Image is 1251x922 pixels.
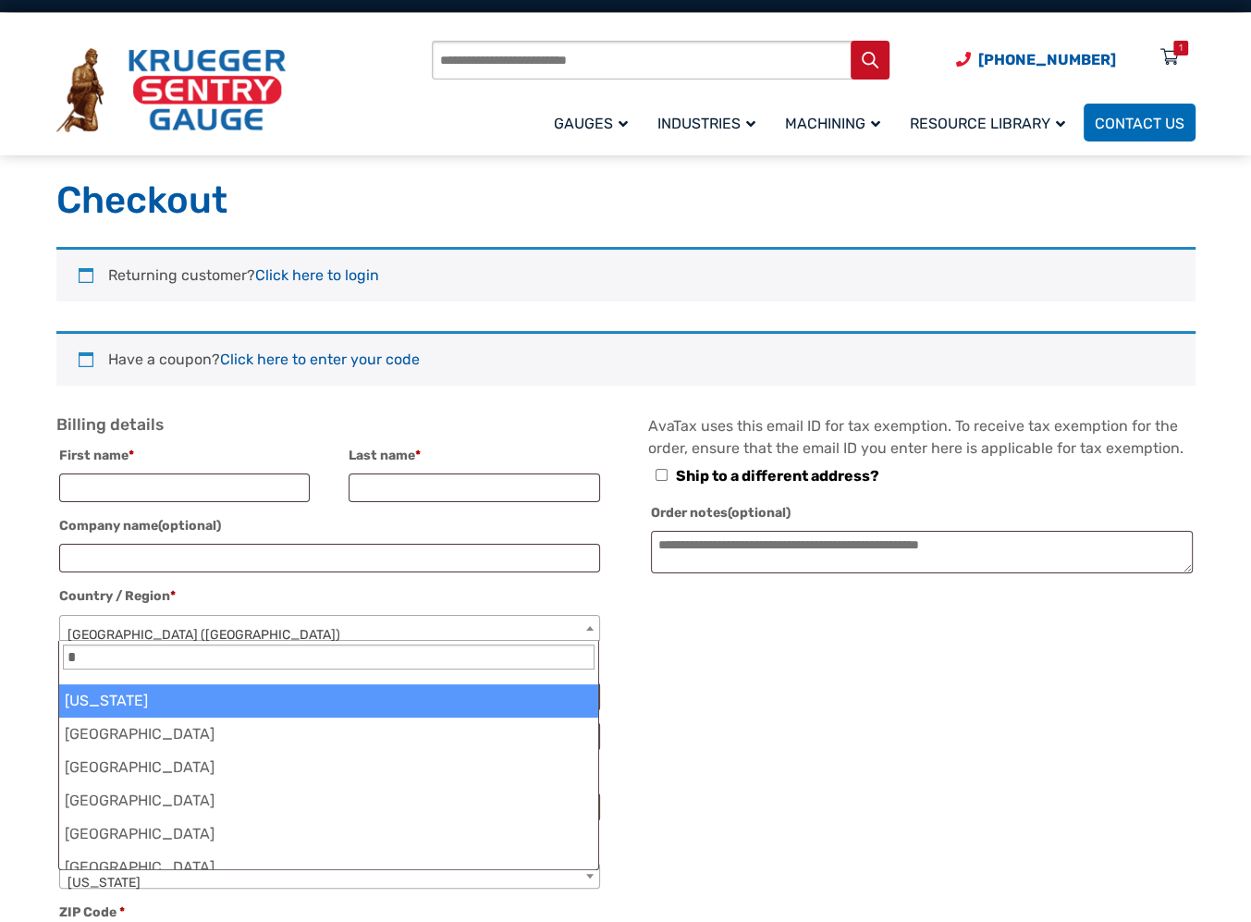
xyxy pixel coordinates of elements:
label: Order notes [651,500,1192,526]
span: United States (US) [60,616,599,655]
a: Click here to login [255,266,379,284]
input: Ship to a different address? [656,469,668,481]
label: Country / Region [59,584,600,609]
label: First name [59,443,311,469]
span: Wisconsin [60,864,599,903]
label: Last name [349,443,600,469]
span: Contact Us [1095,115,1184,132]
span: Machining [785,115,880,132]
li: [US_STATE] [59,684,598,718]
a: Phone Number (920) 434-8860 [956,48,1116,71]
span: (optional) [158,518,221,534]
span: Country / Region [59,615,600,641]
span: [PHONE_NUMBER] [978,51,1116,68]
a: Machining [774,101,899,144]
li: [GEOGRAPHIC_DATA] [59,718,598,751]
div: 1 [1179,41,1183,55]
li: [GEOGRAPHIC_DATA] [59,818,598,851]
span: Industries [657,115,755,132]
li: [GEOGRAPHIC_DATA] [59,751,598,784]
span: Gauges [554,115,628,132]
span: State [59,863,600,889]
span: Resource Library [910,115,1065,132]
a: Resource Library [899,101,1084,144]
li: [GEOGRAPHIC_DATA] [59,784,598,818]
a: Gauges [543,101,646,144]
span: (optional) [728,505,791,521]
div: Have a coupon? [56,331,1196,386]
h3: Billing details [56,415,603,436]
h1: Checkout [56,178,1196,224]
a: Contact Us [1084,104,1196,141]
a: Industries [646,101,774,144]
label: Company name [59,513,600,539]
img: Krueger Sentry Gauge [56,48,286,133]
div: Returning customer? [56,247,1196,301]
a: Enter your coupon code [220,350,420,368]
span: Ship to a different address? [676,467,879,485]
div: AvaTax uses this email ID for tax exemption. To receive tax exemption for the order, ensure that ... [648,415,1195,582]
li: [GEOGRAPHIC_DATA] [59,851,598,884]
